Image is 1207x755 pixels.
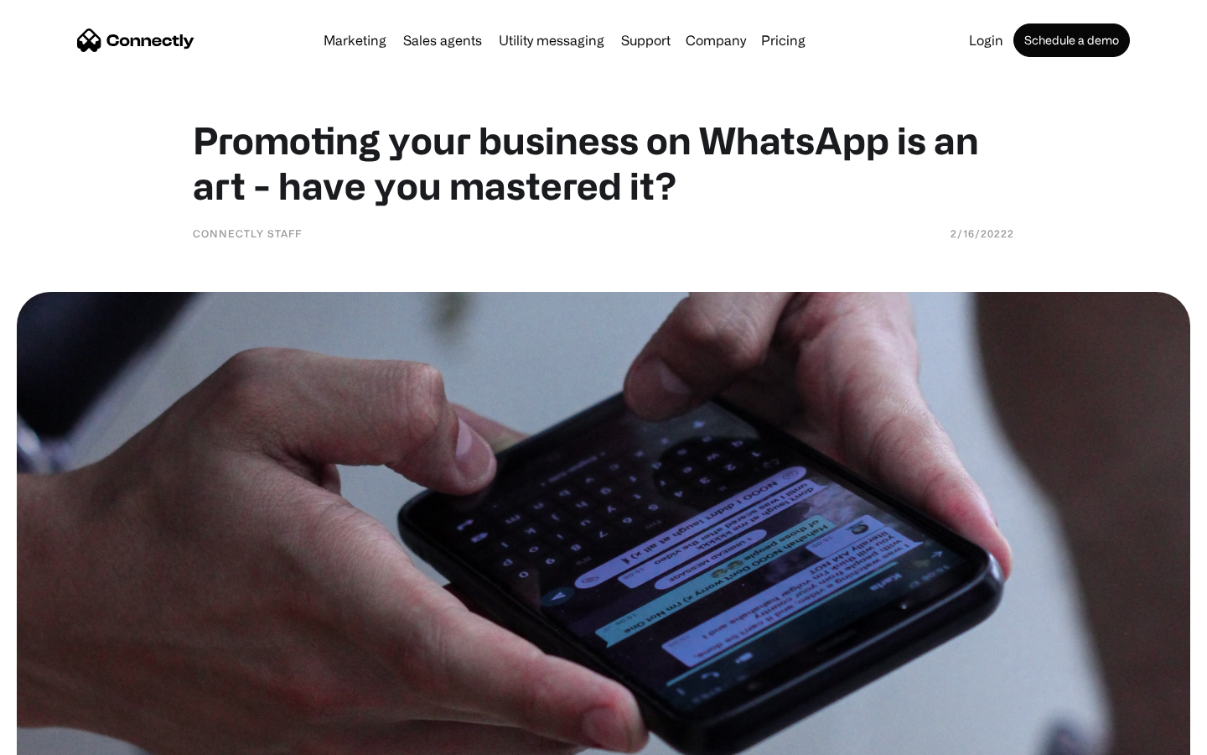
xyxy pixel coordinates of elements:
a: Utility messaging [492,34,611,47]
a: Pricing [754,34,812,47]
div: Connectly Staff [193,225,302,242]
a: Login [962,34,1010,47]
a: home [77,28,194,53]
aside: Language selected: English [17,726,101,749]
a: Support [614,34,677,47]
a: Sales agents [396,34,489,47]
h1: Promoting your business on WhatsApp is an art - have you mastered it? [193,117,1014,208]
a: Schedule a demo [1013,23,1130,57]
div: Company [686,29,746,52]
div: Company [681,29,751,52]
ul: Language list [34,726,101,749]
a: Marketing [317,34,393,47]
div: 2/16/20222 [951,225,1014,242]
